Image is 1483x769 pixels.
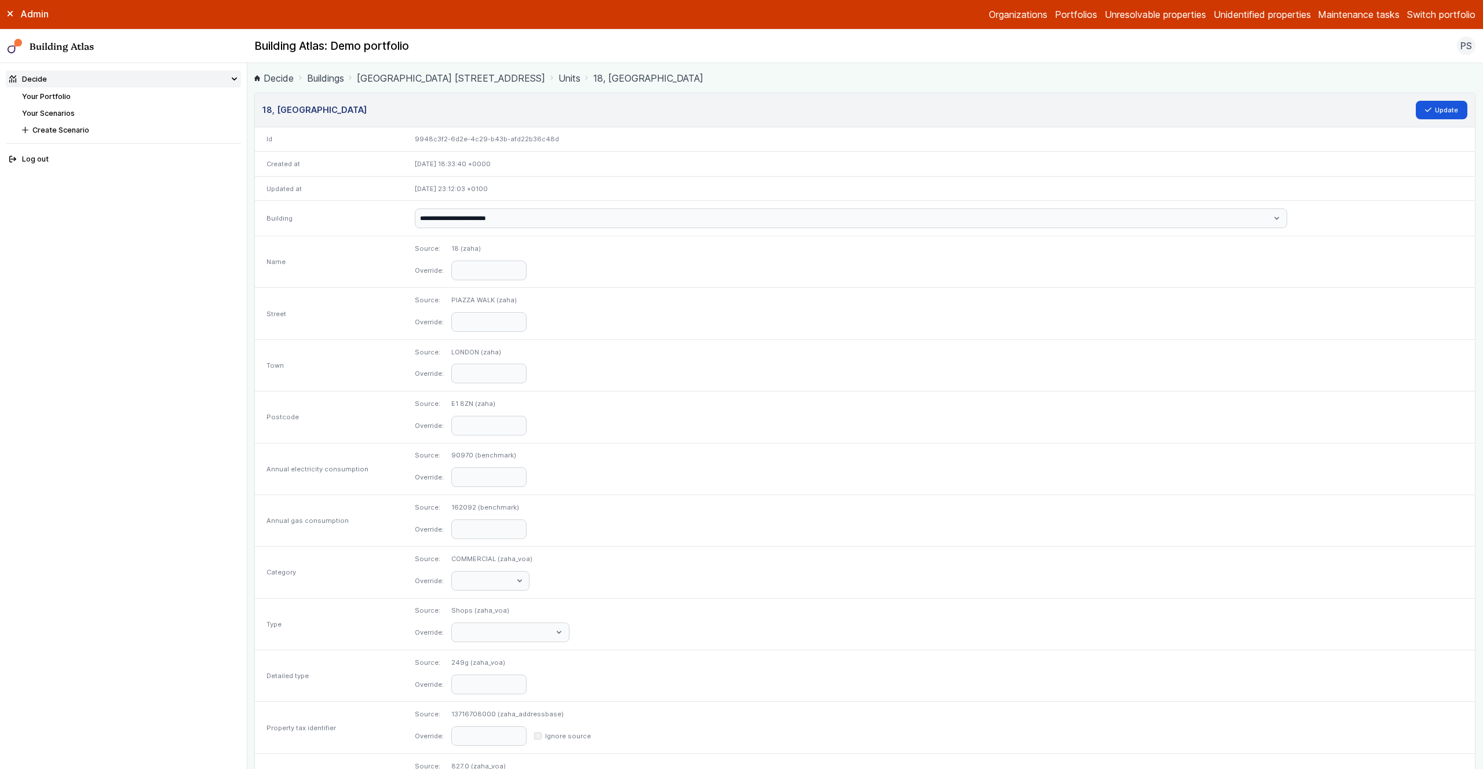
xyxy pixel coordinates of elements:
div: Annual electricity consumption [255,443,404,495]
dd: COMMERCIAL (zaha_voa) [451,554,532,563]
h3: 18, [GEOGRAPHIC_DATA] [262,104,367,116]
dt: Source: [415,606,444,615]
div: Town [255,339,404,391]
dt: Override: [415,421,444,430]
div: Decide [9,74,47,85]
label: Ignore source [545,731,591,741]
dt: Source: [415,658,444,667]
dd: Shops (zaha_voa) [451,606,569,615]
dt: Override: [415,369,444,378]
div: 9948c3f2-6d2e-4c29-b43b-afd22b36c48d [404,127,1475,152]
button: Switch portfolio [1407,8,1475,21]
div: Created at [255,152,404,177]
div: [DATE] 23:12:03 +0100 [404,176,1475,201]
img: main-0bbd2752.svg [8,39,23,54]
dt: Source: [415,295,444,305]
div: Type [255,598,404,650]
span: PS [1460,39,1472,53]
dd: E1 8ZN (zaha) [451,399,527,408]
a: Unidentified properties [1214,8,1311,21]
a: Portfolios [1055,8,1097,21]
a: Buildings [307,71,344,85]
dd: 162092 (benchmark) [451,503,527,512]
a: Units [558,71,580,85]
div: Building [255,201,404,236]
a: Maintenance tasks [1318,8,1400,21]
div: Property tax identifier [255,702,404,753]
div: Updated at [255,176,404,201]
button: PS [1457,36,1475,55]
dt: Override: [415,731,444,741]
a: Organizations [989,8,1047,21]
div: Postcode [255,391,404,443]
dd: 90970 (benchmark) [451,451,527,460]
dd: 13716708000 (zaha_addressbase) [451,709,591,719]
dt: Source: [415,554,444,563]
dt: Source: [415,451,444,460]
dd: 249g (zaha_voa) [451,658,527,667]
button: Log out [6,151,241,168]
a: 18, [GEOGRAPHIC_DATA] [593,71,703,85]
dt: Source: [415,399,444,408]
div: Id [255,127,404,152]
dt: Source: [415,244,444,253]
dt: Override: [415,525,444,534]
a: Your Scenarios [22,109,75,118]
a: [GEOGRAPHIC_DATA] [STREET_ADDRESS] [357,71,545,85]
dt: Override: [415,317,444,327]
dt: Override: [415,680,444,689]
dt: Override: [415,628,444,637]
dt: Source: [415,709,444,719]
dd: PIAZZA WALK (zaha) [451,295,527,305]
button: Create Scenario [19,122,241,138]
a: Unresolvable properties [1105,8,1206,21]
dd: LONDON (zaha) [451,347,527,357]
div: Street [255,288,404,339]
button: Update [1416,101,1468,119]
div: Annual gas consumption [255,495,404,546]
a: Your Portfolio [22,92,71,101]
div: Name [255,236,404,287]
dt: Override: [415,266,444,275]
dt: Override: [415,473,444,482]
div: Category [255,547,404,598]
dt: Source: [415,503,444,512]
dt: Source: [415,347,444,357]
dd: 18 (zaha) [451,244,527,253]
a: Decide [254,71,294,85]
dt: Override: [415,576,444,585]
summary: Decide [6,71,241,87]
div: Detailed type [255,650,404,702]
h2: Building Atlas: Demo portfolio [254,39,409,54]
div: [DATE] 18:33:40 +0000 [404,152,1475,177]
